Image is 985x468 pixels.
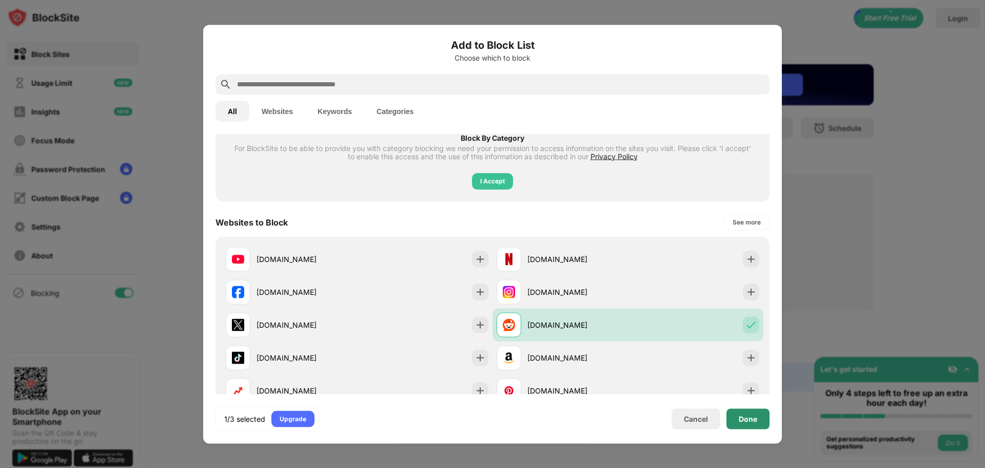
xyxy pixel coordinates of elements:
[527,320,628,330] div: [DOMAIN_NAME]
[503,319,515,331] img: favicons
[232,384,244,397] img: favicons
[232,351,244,364] img: favicons
[215,101,249,121] button: All
[220,78,232,90] img: search.svg
[257,254,357,265] div: [DOMAIN_NAME]
[215,37,770,52] h6: Add to Block List
[215,217,288,227] div: Websites to Block
[257,287,357,297] div: [DOMAIN_NAME]
[305,101,364,121] button: Keywords
[280,414,306,424] div: Upgrade
[232,319,244,331] img: favicons
[527,385,628,396] div: [DOMAIN_NAME]
[590,152,638,160] span: Privacy Policy
[480,176,505,186] div: I Accept
[503,253,515,265] img: favicons
[364,101,426,121] button: Categories
[527,352,628,363] div: [DOMAIN_NAME]
[249,101,305,121] button: Websites
[232,286,244,298] img: favicons
[234,134,751,142] div: Block By Category
[527,254,628,265] div: [DOMAIN_NAME]
[503,351,515,364] img: favicons
[739,415,757,423] div: Done
[234,144,751,160] div: For BlockSite to be able to provide you with category blocking we need your permission to access ...
[733,217,761,227] div: See more
[224,414,265,424] div: 1/3 selected
[503,384,515,397] img: favicons
[257,352,357,363] div: [DOMAIN_NAME]
[257,385,357,396] div: [DOMAIN_NAME]
[232,253,244,265] img: favicons
[257,320,357,330] div: [DOMAIN_NAME]
[527,287,628,297] div: [DOMAIN_NAME]
[503,286,515,298] img: favicons
[684,415,708,423] div: Cancel
[215,53,770,62] div: Choose which to block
